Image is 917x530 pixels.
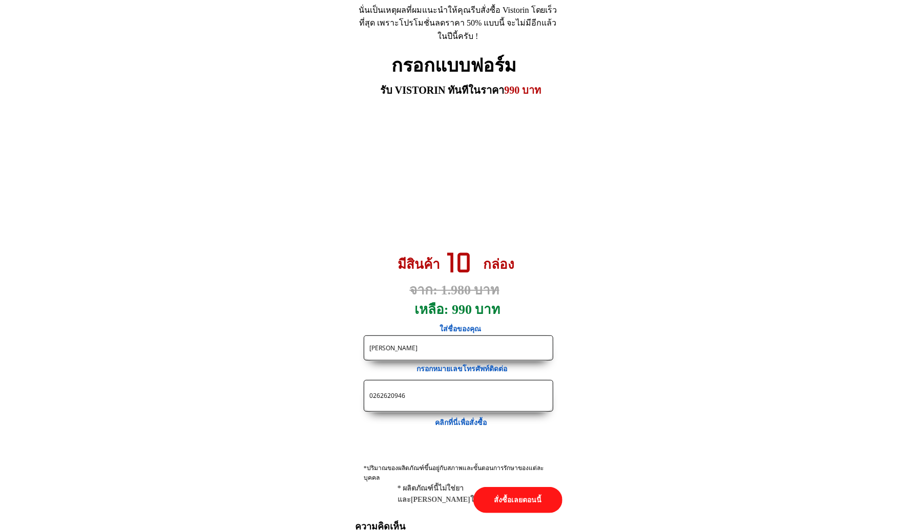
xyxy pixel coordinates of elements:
[440,325,482,333] span: ใส่ชื่อของคุณ
[398,483,535,506] div: * ผลิตภัณฑ์นี้ไม่ใช่ยาและ[PERSON_NAME]ใช้แทนยา
[410,280,522,301] h3: จาก: 1.980 บาท
[398,254,527,275] h3: มีสินค้า กล่อง
[414,299,507,321] h3: เหลือ: 990 บาท
[435,417,496,429] h3: คลิกที่นี่เพื่อสั่งซื้อ
[473,487,562,513] p: สั่งซื้อเลยตอนนี้
[359,4,557,43] div: นั่นเป็นเหตุผลที่ผมแนะนำให้คุณรีบสั่งซื้อ Vistorin โดยเร็วที่สุด เพราะโปรโมชั่นลดราคา 50% แบบนี้ ...
[364,463,554,493] div: *ปริมาณของผลิตภัณฑ์ขึ้นอยู่กับสภาพและขั้นตอนการรักษาของแต่ละบุคคล
[367,380,550,411] input: เบอร์โทรศัพท์
[380,82,545,98] h3: รับ VISTORIN ทันทีในราคา
[367,336,550,360] input: ชื่อ-นามสกุล
[416,364,518,375] h3: กรอกหมายเลขโทรศัพท์ติดต่อ
[392,51,526,81] h2: กรอกแบบฟอร์ม
[505,84,541,96] span: 990 บาท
